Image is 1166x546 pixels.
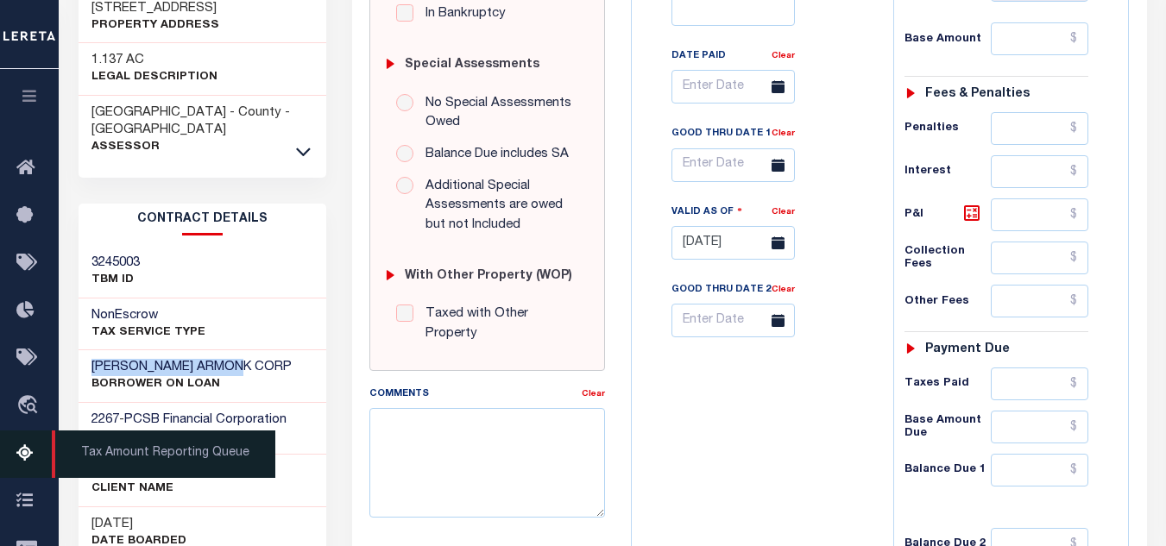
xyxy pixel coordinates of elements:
a: Clear [582,390,605,399]
h6: Other Fees [904,295,991,309]
p: Tax Service Type [91,324,205,342]
p: CLIENT Name [91,480,211,498]
h6: Balance Due 1 [904,463,991,477]
p: TBM ID [91,272,140,289]
h3: [GEOGRAPHIC_DATA] - County - [GEOGRAPHIC_DATA] [91,104,313,139]
input: $ [991,112,1089,145]
label: Valid as Of [671,204,742,220]
label: In Bankruptcy [417,4,506,24]
label: Date Paid [671,49,726,64]
input: $ [991,454,1089,486]
p: Legal Description [91,69,217,86]
label: Balance Due includes SA [417,145,569,165]
h6: Base Amount Due [904,414,991,441]
h6: with Other Property (WOP) [405,269,572,284]
h6: Taxes Paid [904,377,991,391]
input: $ [991,22,1089,55]
h3: 3245003 [91,254,140,272]
label: Taxed with Other Property [417,304,578,343]
p: CUSTOMER Name [91,429,287,446]
h6: Fees & Penalties [925,87,1030,102]
p: Assessor [91,139,313,156]
label: Good Thru Date 1 [671,127,771,141]
a: Clear [772,286,795,294]
h3: NonEscrow [91,307,205,324]
a: Clear [772,52,795,60]
h3: - [91,411,287,429]
p: BORROWER ON LOAN [91,376,292,393]
h6: Penalties [904,122,991,135]
h3: 1.137 AC [91,52,217,69]
h2: CONTRACT details [79,204,326,235]
h6: Special Assessments [405,58,539,72]
input: $ [991,367,1089,400]
input: $ [991,411,1089,443]
input: $ [991,242,1089,274]
input: $ [991,198,1089,231]
label: Comments [369,387,429,402]
a: Clear [772,129,795,138]
h6: P&I [904,203,991,227]
h6: Base Amount [904,33,991,47]
p: Property Address [91,17,219,35]
i: travel_explore [16,395,44,417]
h3: [PERSON_NAME] ARMONK CORP [91,359,292,376]
h6: Interest [904,165,991,179]
h6: Collection Fees [904,245,991,272]
input: $ [991,285,1089,317]
h6: Payment due [925,342,1010,357]
label: Additional Special Assessments are owed but not Included [417,177,578,235]
span: PCSB Financial Corporation [124,413,287,426]
input: Enter Date [671,304,795,337]
input: Enter Date [671,70,795,104]
input: Enter Date [671,148,795,182]
input: $ [991,155,1089,188]
a: Clear [772,208,795,217]
label: No Special Assessments Owed [417,94,578,133]
input: Enter Date [671,226,795,260]
span: 2267 [91,413,119,426]
h3: [DATE] [91,516,186,533]
label: Good Thru Date 2 [671,283,771,298]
